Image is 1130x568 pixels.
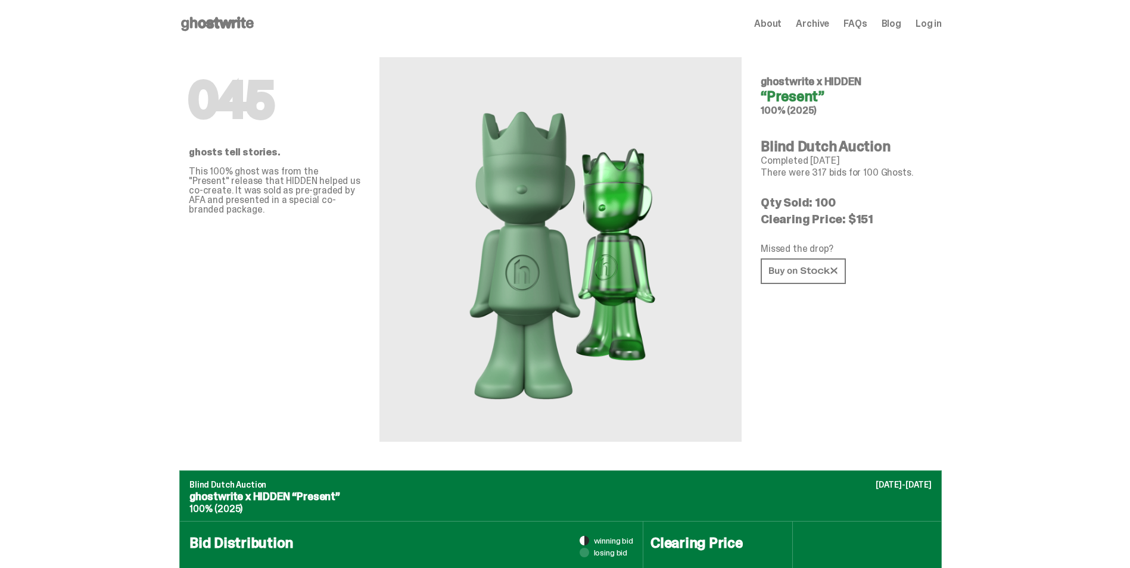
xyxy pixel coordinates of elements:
span: 100% (2025) [189,503,242,515]
h4: “Present” [761,89,932,104]
h4: Blind Dutch Auction [761,139,932,154]
span: ghostwrite x HIDDEN [761,74,861,89]
p: Clearing Price: $151 [761,213,932,225]
p: Missed the drop? [761,244,932,254]
a: Archive [796,19,829,29]
a: Blog [882,19,901,29]
p: There were 317 bids for 100 Ghosts. [761,168,932,177]
h1: 045 [189,76,360,124]
p: Blind Dutch Auction [189,480,932,489]
a: Log in [916,19,942,29]
span: 100% (2025) [761,104,817,117]
a: About [754,19,782,29]
p: ghosts tell stories. [189,148,360,157]
img: HIDDEN&ldquo;Present&rdquo; [448,86,674,413]
p: Completed [DATE] [761,156,932,166]
span: winning bid [594,536,633,545]
h4: Clearing Price [650,536,785,550]
p: ghostwrite x HIDDEN “Present” [189,491,932,502]
span: losing bid [594,548,628,557]
p: Qty Sold: 100 [761,196,932,208]
p: This 100% ghost was from the "Present" release that HIDDEN helped us co-create. It was sold as pr... [189,167,360,214]
a: FAQs [843,19,867,29]
p: [DATE]-[DATE] [876,480,932,489]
